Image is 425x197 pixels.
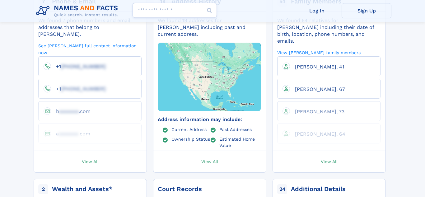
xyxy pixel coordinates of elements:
a: Current Address [171,127,207,132]
a: See [PERSON_NAME] full contact information now [38,43,142,55]
span: [PERSON_NAME], 64 [295,131,345,137]
a: Estimated Home Value [219,136,261,148]
span: [PERSON_NAME], 67 [295,86,345,92]
div: Court Records [158,185,202,194]
span: View All [321,158,338,164]
span: View All [82,158,99,164]
a: aaaaaaaa.com [51,130,90,136]
img: Logo Names and Facts [34,2,123,19]
span: 24 [277,184,287,194]
a: View [PERSON_NAME] family members [277,49,361,55]
span: aaaaaaa [59,131,78,137]
a: View All [150,151,269,172]
div: We found 54 relatives for [PERSON_NAME] including their date of birth, location, phone numbers, a... [277,17,381,45]
span: 2 [38,184,48,194]
a: +1[PHONE_NUMBER] [51,63,106,69]
span: [PHONE_NUMBER] [61,63,106,69]
a: Past Addresses [219,127,252,132]
div: Wealth and Assets* [52,185,113,194]
img: Map with markers on addresses Cameron Flury [147,25,272,129]
a: Sign Up [342,3,391,18]
a: +1[PHONE_NUMBER] [51,86,106,91]
a: [PERSON_NAME], 67 [290,86,345,92]
div: We found 19 addresses for [PERSON_NAME] including past and current address. [158,17,261,38]
span: [PERSON_NAME], 73 [295,109,344,115]
div: Additional Details [291,185,346,194]
a: View All [31,151,150,172]
a: View All [270,151,389,172]
a: [PERSON_NAME], 64 [290,131,345,137]
span: [PHONE_NUMBER] [61,86,106,92]
div: We found 7 phone numbers and email addresses that belong to [PERSON_NAME]. [38,17,142,38]
span: View All [201,158,218,164]
a: baaaaaaa.com [51,108,91,114]
input: search input [133,3,217,18]
button: Search Button [202,3,217,18]
span: [PERSON_NAME], 41 [295,64,344,70]
div: Address information may include: [158,116,261,123]
span: aaaaaaa [59,108,79,114]
a: Ownership Status [171,136,210,141]
a: [PERSON_NAME], 73 [290,108,344,114]
a: Log In [292,3,342,18]
a: [PERSON_NAME], 41 [290,63,344,69]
